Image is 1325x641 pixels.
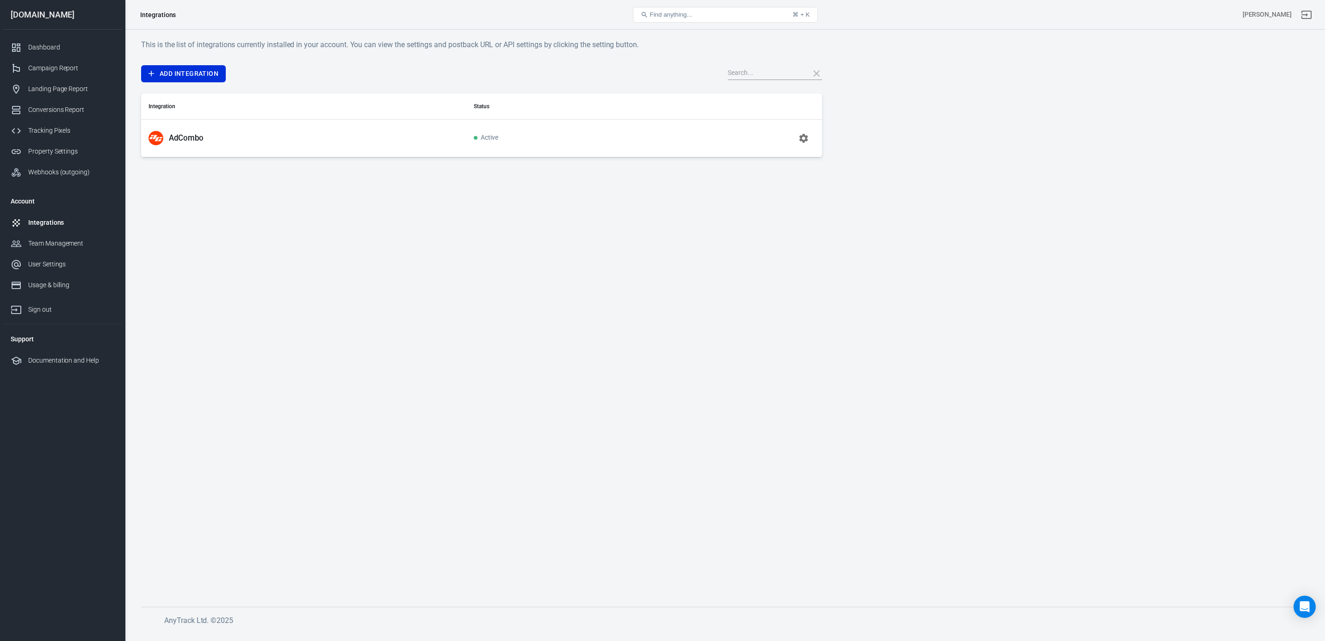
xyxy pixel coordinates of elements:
[3,11,122,19] div: [DOMAIN_NAME]
[3,99,122,120] a: Conversions Report
[1295,4,1318,26] a: Sign out
[466,93,650,120] th: Status
[28,63,114,73] div: Campaign Report
[28,167,114,177] div: Webhooks (outgoing)
[28,126,114,136] div: Tracking Pixels
[28,84,114,94] div: Landing Page Report
[164,615,858,626] h6: AnyTrack Ltd. © 2025
[141,39,822,50] h6: This is the list of integrations currently installed in your account. You can view the settings a...
[28,147,114,156] div: Property Settings
[141,93,466,120] th: Integration
[3,328,122,350] li: Support
[28,305,114,314] div: Sign out
[3,58,122,79] a: Campaign Report
[3,120,122,141] a: Tracking Pixels
[3,212,122,233] a: Integrations
[28,356,114,365] div: Documentation and Help
[3,162,122,183] a: Webhooks (outgoing)
[140,10,176,19] div: Integrations
[650,11,692,18] span: Find anything...
[28,105,114,115] div: Conversions Report
[3,233,122,254] a: Team Management
[28,218,114,228] div: Integrations
[169,133,204,143] p: AdCombo
[28,280,114,290] div: Usage & billing
[28,259,114,269] div: User Settings
[793,11,810,18] div: ⌘ + K
[1243,10,1292,19] div: Account id: 8mMXLX3l
[3,190,122,212] li: Account
[141,65,226,82] a: Add Integration
[633,7,818,23] button: Find anything...⌘ + K
[3,37,122,58] a: Dashboard
[3,254,122,275] a: User Settings
[28,43,114,52] div: Dashboard
[3,79,122,99] a: Landing Page Report
[1294,596,1316,618] div: Open Intercom Messenger
[149,131,163,146] img: AdCombo
[3,296,122,320] a: Sign out
[3,141,122,162] a: Property Settings
[728,68,802,80] input: Search...
[28,239,114,248] div: Team Management
[474,134,498,142] span: Active
[3,275,122,296] a: Usage & billing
